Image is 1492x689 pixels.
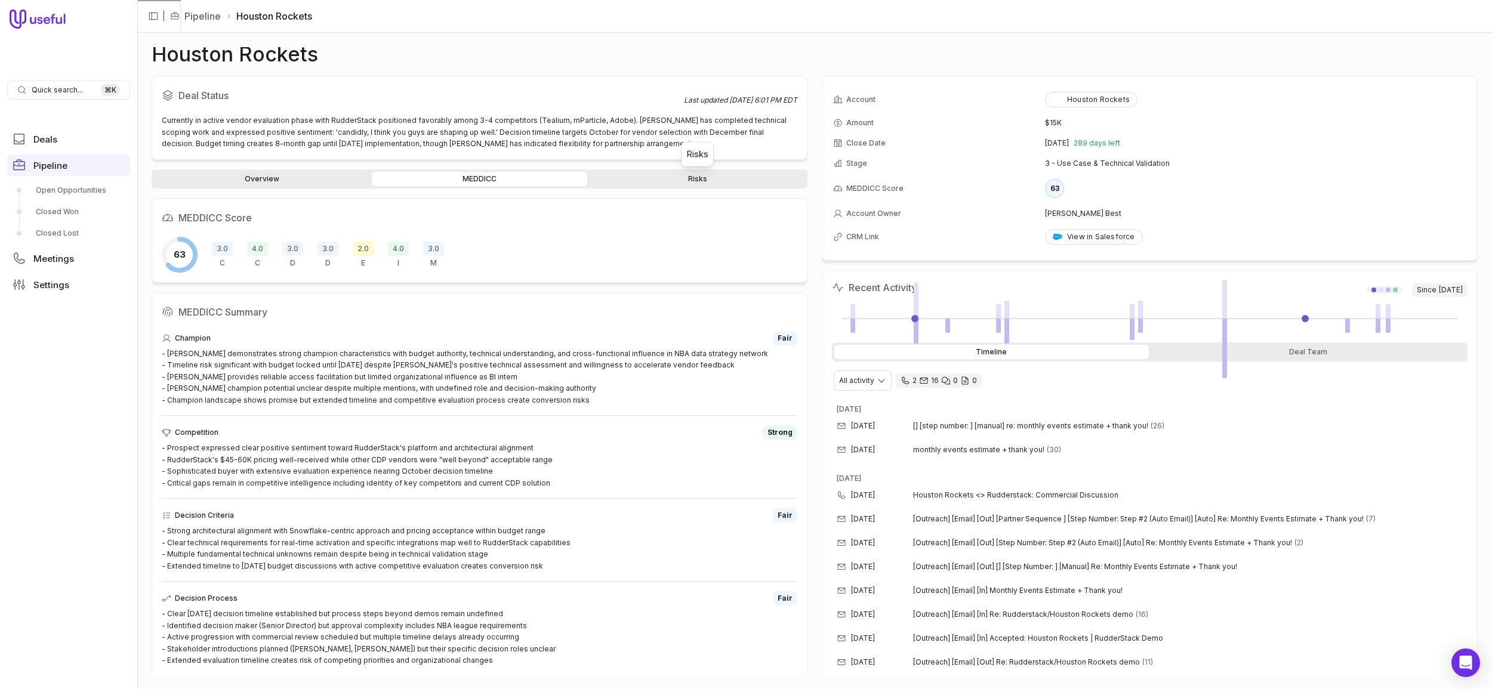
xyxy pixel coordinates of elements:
[162,86,684,105] h2: Deal Status
[162,302,797,322] h2: MEDDICC Summary
[1151,345,1466,359] div: Deal Team
[846,232,879,242] span: CRM Link
[851,657,875,667] time: [DATE]
[226,9,312,23] li: Houston Rockets
[851,586,875,595] time: [DATE]
[162,425,797,440] div: Competition
[7,181,130,200] a: Open Opportunities
[913,538,1292,548] span: [Outreach] [Email] [Out] [Step Number: Step #2 (Auto Email)] [Auto] Re: Monthly Events Estimate +...
[686,147,708,162] div: Risks
[846,159,867,168] span: Stage
[397,258,399,268] span: I
[1045,113,1466,132] td: $15K
[1294,538,1303,548] span: 2 emails in thread
[1045,92,1138,107] button: Houston Rockets
[247,242,268,268] div: Competition
[896,373,982,388] div: 2 calls and 16 email threads
[423,242,444,268] div: Metrics
[1412,283,1468,297] span: Since
[1053,95,1130,104] div: Houston Rockets
[851,421,875,431] time: [DATE]
[317,242,338,256] span: 3.0
[913,610,1133,619] span: [Outreach] [Email] [In] Re: Rudderstack/Houston Rockets demo
[372,172,587,186] a: MEDDICC
[1045,179,1064,198] div: 63
[837,474,861,483] time: [DATE]
[832,280,917,295] h2: Recent Activity
[388,242,409,256] span: 4.0
[7,155,130,176] a: Pipeline
[913,586,1123,595] span: [Outreach] [Email] [In] Monthly Events Estimate + Thank you!
[1045,154,1466,173] td: 3 - Use Case & Technical Validation
[1053,232,1135,242] div: View in Salesforce
[162,591,797,605] div: Decision Process
[7,128,130,150] a: Deals
[1074,138,1120,148] span: 289 days left
[846,138,886,148] span: Close Date
[162,208,797,227] h2: MEDDICC Score
[851,490,875,500] time: [DATE]
[1439,285,1463,295] time: [DATE]
[1047,445,1061,455] span: 30 emails in thread
[1366,514,1376,524] span: 7 emails in thread
[247,242,268,256] span: 4.0
[7,202,130,221] a: Closed Won
[913,634,1163,643] span: [Outreach] [Email] [In] Accepted: Houston Rockets | RudderStack Demo
[174,248,186,262] span: 63
[1045,204,1466,223] td: [PERSON_NAME] Best
[144,7,162,25] button: Collapse sidebar
[7,224,130,243] a: Closed Lost
[846,209,901,218] span: Account Owner
[162,508,797,523] div: Decision Criteria
[778,594,793,603] span: Fair
[1045,138,1069,148] time: [DATE]
[290,258,295,268] span: D
[1142,657,1153,667] span: 11 emails in thread
[361,258,365,268] span: E
[837,404,861,413] time: [DATE]
[851,514,875,524] time: [DATE]
[767,428,793,437] span: Strong
[33,135,57,144] span: Deals
[282,242,303,268] div: Decision Criteria
[353,242,374,256] span: 2.0
[7,274,130,295] a: Settings
[778,333,793,343] span: Fair
[162,237,198,273] div: Overall MEDDICC score
[162,115,797,150] div: Currently in active vendor evaluation phase with RudderStack positioned favorably among 3-4 compe...
[851,610,875,619] time: [DATE]
[851,562,875,571] time: [DATE]
[212,242,233,256] span: 3.0
[834,345,1149,359] div: Timeline
[184,9,221,23] a: Pipeline
[162,525,797,571] div: - Strong architectural alignment with Snowflake-centric approach and pricing acceptance within bu...
[684,95,797,105] div: Last updated
[913,445,1044,455] span: monthly events estimate + thank you!
[7,181,130,243] div: Pipeline submenu
[162,348,797,406] div: - [PERSON_NAME] demonstrates strong champion characteristics with budget authority, technical und...
[33,280,69,289] span: Settings
[220,258,225,268] span: C
[162,331,797,345] div: Champion
[846,118,874,128] span: Amount
[7,248,130,269] a: Meetings
[846,184,904,193] span: MEDDICC Score
[913,490,1448,500] span: Houston Rockets <> Rudderstack: Commercial Discussion
[846,95,876,104] span: Account
[913,562,1237,571] span: [Outreach] [Email] [Out] [] [Step Number: ] [Manual] Re: Monthly Events Estimate + Thank you!
[1045,229,1143,245] a: View in Salesforce
[913,657,1140,667] span: [Outreach] [Email] [Out] Re: Rudderstack/Houston Rockets demo
[388,242,409,268] div: Indicate Pain
[154,172,369,186] a: Overview
[430,258,437,268] span: M
[255,258,260,268] span: C
[101,84,120,96] kbd: ⌘ K
[162,9,165,23] span: |
[590,172,805,186] a: Risks
[778,511,793,520] span: Fair
[1451,648,1480,677] div: Open Intercom Messenger
[33,254,74,263] span: Meetings
[33,161,67,170] span: Pipeline
[423,242,444,256] span: 3.0
[152,47,318,61] h1: Houston Rockets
